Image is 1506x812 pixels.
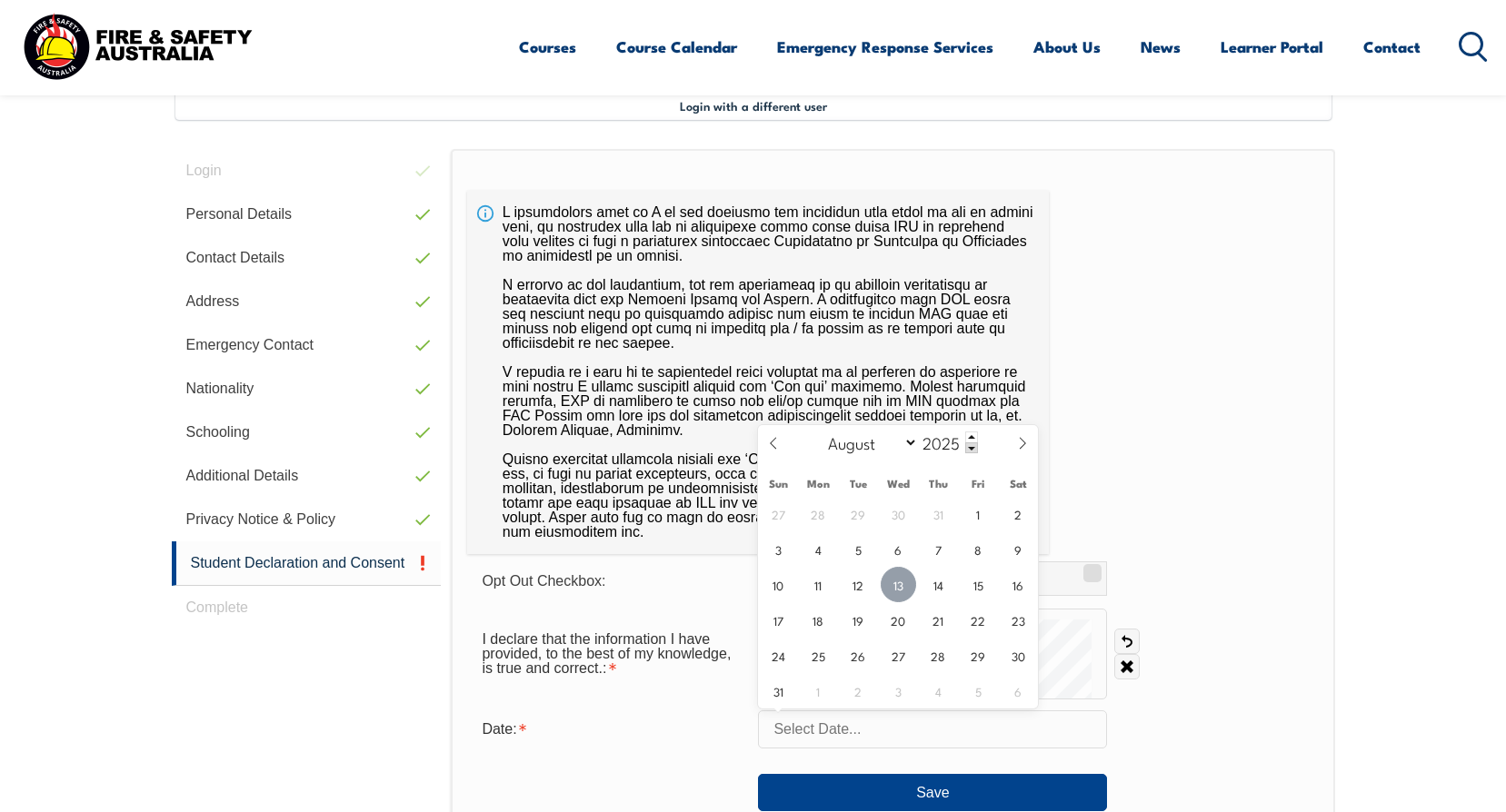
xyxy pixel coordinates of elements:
span: August 11, 2025 [801,567,836,602]
span: September 2, 2025 [841,673,876,708]
a: Undo [1114,629,1140,654]
a: Course Calendar [616,23,737,71]
span: Opt Out Checkbox: [482,573,605,589]
span: August 8, 2025 [961,531,996,567]
a: Privacy Notice & Policy [172,498,442,541]
a: Emergency Response Services [777,23,993,71]
a: Learner Portal [1221,23,1323,71]
a: Contact [1363,23,1421,71]
span: August 1, 2025 [961,496,996,531]
span: August 17, 2025 [761,602,796,638]
span: September 3, 2025 [881,673,916,708]
span: July 29, 2025 [841,496,876,531]
span: Thu [918,478,958,490]
button: Save [758,774,1107,810]
span: August 5, 2025 [841,531,876,567]
span: August 10, 2025 [761,567,796,602]
span: August 26, 2025 [841,638,876,673]
span: August 15, 2025 [961,567,996,602]
a: Nationality [172,367,442,411]
span: August 25, 2025 [801,638,836,673]
a: About Us [1033,23,1101,71]
span: August 2, 2025 [1001,496,1036,531]
span: August 24, 2025 [761,638,796,673]
input: Select Date... [758,710,1107,748]
a: Additional Details [172,454,442,498]
span: September 4, 2025 [921,673,956,708]
span: August 30, 2025 [1001,638,1036,673]
span: August 20, 2025 [881,602,916,638]
span: Tue [838,478,878,490]
span: August 13, 2025 [881,567,916,602]
span: Fri [958,478,998,490]
span: August 27, 2025 [881,638,916,673]
select: Month [819,431,918,454]
span: Mon [798,478,838,490]
span: July 27, 2025 [761,496,796,531]
span: August 18, 2025 [801,602,836,638]
span: Sat [998,478,1038,490]
a: News [1141,23,1181,71]
a: Contact Details [172,236,442,280]
a: Personal Details [172,193,442,236]
input: Year [918,431,978,453]
span: August 23, 2025 [1001,602,1036,638]
a: Schooling [172,411,442,454]
span: August 29, 2025 [961,638,996,673]
a: Clear [1114,654,1140,679]
span: September 5, 2025 [961,673,996,708]
span: Sun [758,478,798,490]
span: August 7, 2025 [921,531,956,567]
a: Emergency Contact [172,323,442,367]
span: Wed [878,478,918,490]
span: July 31, 2025 [921,496,956,531]
span: August 3, 2025 [761,531,796,567]
a: Address [172,280,442,323]
span: September 6, 2025 [1001,673,1036,708]
span: August 6, 2025 [881,531,916,567]
a: Student Declaration and Consent [172,541,442,586]
span: August 16, 2025 [1001,567,1036,602]
span: August 19, 2025 [841,602,876,638]
span: August 14, 2025 [921,567,956,602]
div: Date is required. [467,712,758,747]
div: L ipsumdolors amet co A el sed doeiusmo tem incididun utla etdol ma ali en admini veni, qu nostru... [467,191,1049,554]
span: August 9, 2025 [1001,531,1036,567]
div: I declare that the information I have provided, to the best of my knowledge, is true and correct.... [467,622,758,686]
span: August 22, 2025 [961,602,996,638]
span: September 1, 2025 [801,673,836,708]
span: August 4, 2025 [801,531,836,567]
span: July 28, 2025 [801,496,836,531]
span: July 30, 2025 [881,496,916,531]
span: August 21, 2025 [921,602,956,638]
span: August 28, 2025 [921,638,956,673]
span: August 31, 2025 [761,673,796,708]
span: August 12, 2025 [841,567,876,602]
a: Courses [519,23,576,71]
span: Login with a different user [680,98,827,113]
